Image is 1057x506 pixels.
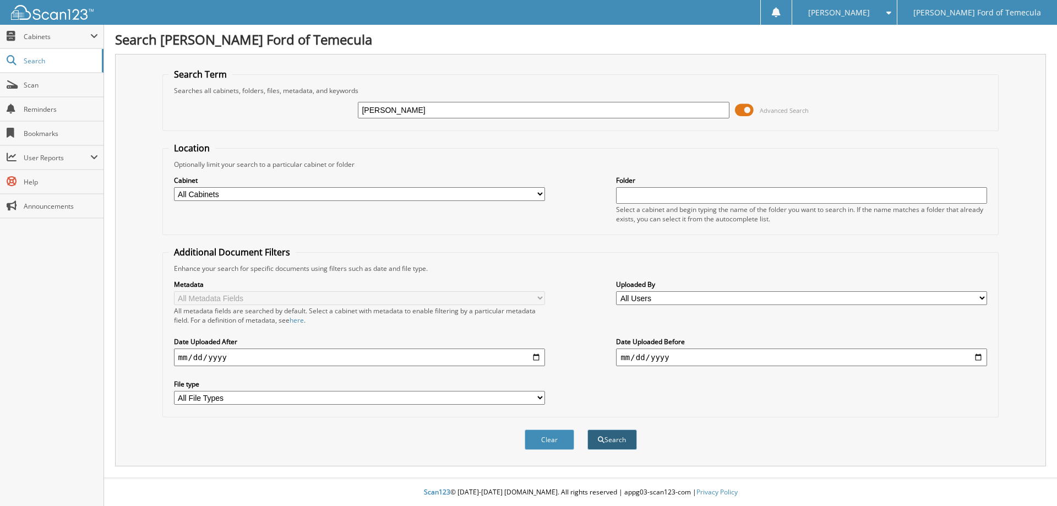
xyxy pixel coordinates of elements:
[616,349,987,366] input: end
[168,246,296,258] legend: Additional Document Filters
[1002,453,1057,506] iframe: Chat Widget
[24,56,96,66] span: Search
[11,5,94,20] img: scan123-logo-white.svg
[24,202,98,211] span: Announcements
[24,153,90,162] span: User Reports
[174,349,545,366] input: start
[174,337,545,346] label: Date Uploaded After
[24,129,98,138] span: Bookmarks
[760,106,809,115] span: Advanced Search
[115,30,1046,48] h1: Search [PERSON_NAME] Ford of Temecula
[168,68,232,80] legend: Search Term
[168,86,993,95] div: Searches all cabinets, folders, files, metadata, and keywords
[525,429,574,450] button: Clear
[24,32,90,41] span: Cabinets
[616,280,987,289] label: Uploaded By
[174,379,545,389] label: File type
[616,337,987,346] label: Date Uploaded Before
[24,177,98,187] span: Help
[168,160,993,169] div: Optionally limit your search to a particular cabinet or folder
[24,105,98,114] span: Reminders
[168,142,215,154] legend: Location
[696,487,738,497] a: Privacy Policy
[424,487,450,497] span: Scan123
[168,264,993,273] div: Enhance your search for specific documents using filters such as date and file type.
[174,280,545,289] label: Metadata
[24,80,98,90] span: Scan
[174,306,545,325] div: All metadata fields are searched by default. Select a cabinet with metadata to enable filtering b...
[808,9,870,16] span: [PERSON_NAME]
[616,176,987,185] label: Folder
[913,9,1041,16] span: [PERSON_NAME] Ford of Temecula
[587,429,637,450] button: Search
[174,176,545,185] label: Cabinet
[104,479,1057,506] div: © [DATE]-[DATE] [DOMAIN_NAME]. All rights reserved | appg03-scan123-com |
[290,315,304,325] a: here
[616,205,987,224] div: Select a cabinet and begin typing the name of the folder you want to search in. If the name match...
